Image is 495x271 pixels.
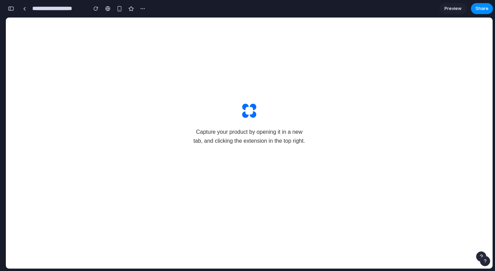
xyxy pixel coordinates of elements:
span: Preview [444,5,462,12]
span: Share [475,5,488,12]
iframe: To enrich screen reader interactions, please activate Accessibility in Grammarly extension settings [6,18,493,269]
button: Share [471,3,493,14]
a: Preview [439,3,467,14]
span: Capture your product by opening it in a new tab, and clicking the extension in the top right. [175,110,312,128]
